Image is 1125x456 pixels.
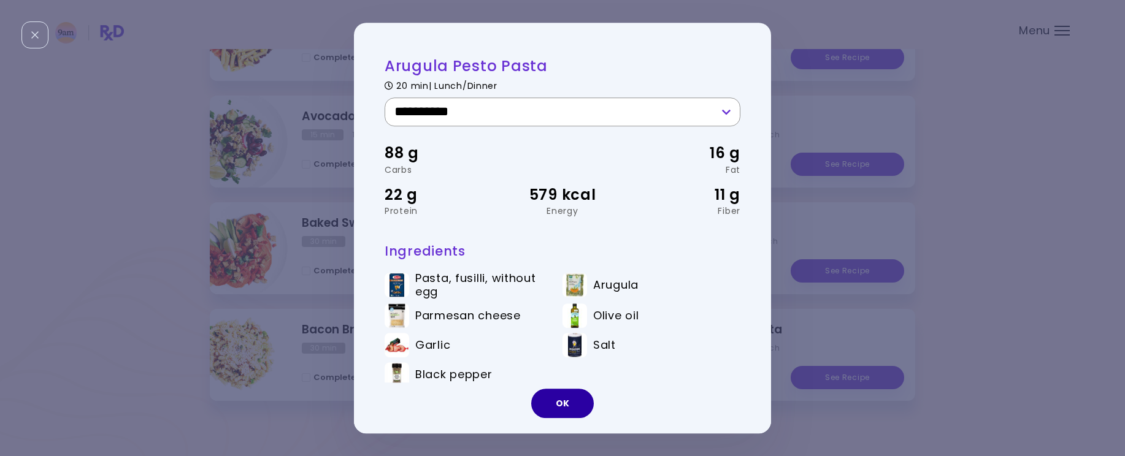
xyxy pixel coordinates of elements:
[593,309,639,322] span: Olive oil
[385,165,503,174] div: Carbs
[21,21,48,48] div: Close
[385,56,740,75] h2: Arugula Pesto Pasta
[415,368,493,381] span: Black pepper
[593,338,616,352] span: Salt
[622,207,740,215] div: Fiber
[593,278,639,292] span: Arugula
[415,309,521,322] span: Parmesan cheese
[622,142,740,165] div: 16 g
[503,207,621,215] div: Energy
[415,338,450,352] span: Garlic
[385,142,503,165] div: 88 g
[385,207,503,215] div: Protein
[385,78,740,90] div: 20 min | Lunch/Dinner
[415,272,545,298] span: Pasta, fusilli, without egg
[622,183,740,207] div: 11 g
[503,183,621,207] div: 579 kcal
[385,243,740,259] h3: Ingredients
[385,183,503,207] div: 22 g
[531,389,594,418] button: OK
[622,165,740,174] div: Fat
